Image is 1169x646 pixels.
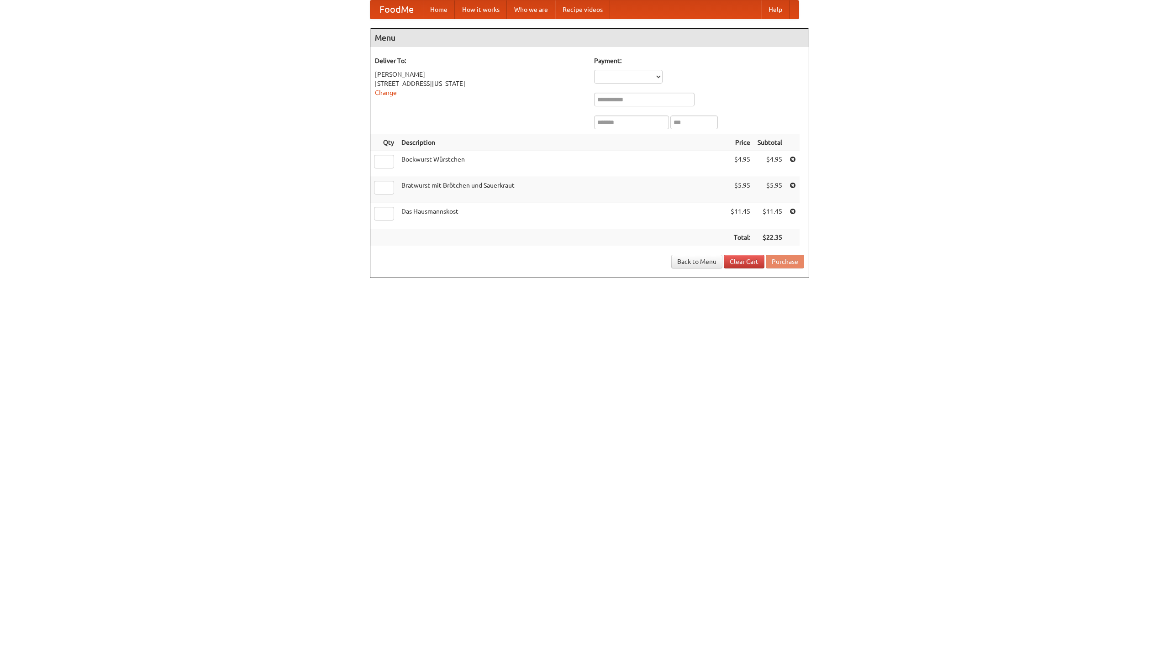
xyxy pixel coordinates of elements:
[370,0,423,19] a: FoodMe
[754,229,786,246] th: $22.35
[754,151,786,177] td: $4.95
[727,203,754,229] td: $11.45
[375,70,585,79] div: [PERSON_NAME]
[375,89,397,96] a: Change
[766,255,804,268] button: Purchase
[398,134,727,151] th: Description
[761,0,790,19] a: Help
[398,151,727,177] td: Bockwurst Würstchen
[507,0,555,19] a: Who we are
[370,29,809,47] h4: Menu
[455,0,507,19] a: How it works
[594,56,804,65] h5: Payment:
[555,0,610,19] a: Recipe videos
[370,134,398,151] th: Qty
[398,203,727,229] td: Das Hausmannskost
[727,229,754,246] th: Total:
[724,255,764,268] a: Clear Cart
[727,151,754,177] td: $4.95
[727,177,754,203] td: $5.95
[754,203,786,229] td: $11.45
[423,0,455,19] a: Home
[754,177,786,203] td: $5.95
[398,177,727,203] td: Bratwurst mit Brötchen und Sauerkraut
[754,134,786,151] th: Subtotal
[375,56,585,65] h5: Deliver To:
[375,79,585,88] div: [STREET_ADDRESS][US_STATE]
[671,255,722,268] a: Back to Menu
[727,134,754,151] th: Price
